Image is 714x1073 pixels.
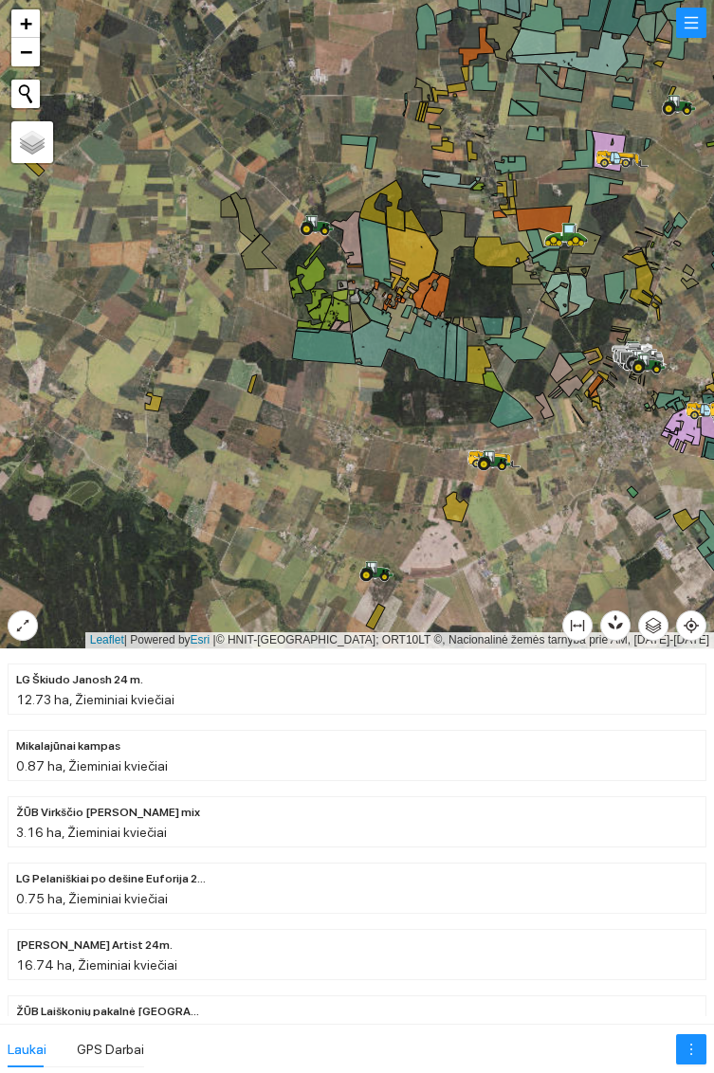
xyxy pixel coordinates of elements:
button: menu [676,8,706,38]
div: | Powered by © HNIT-[GEOGRAPHIC_DATA]; ORT10LT ©, Nacionalinė žemės tarnyba prie AM, [DATE]-[DATE] [85,632,714,648]
a: Zoom out [11,38,40,66]
span: 3.16 ha, Žieminiai kviečiai [16,825,167,840]
button: column-width [562,610,593,641]
span: 0.87 ha, Žieminiai kviečiai [16,758,168,773]
span: more [677,1042,705,1057]
span: column-width [563,618,592,633]
span: + [20,11,32,35]
span: Mikalajūnai kampas [16,737,120,755]
a: Layers [11,121,53,163]
span: ŽŪB Kriščiūno Artist 24m. [16,937,173,955]
span: ŽŪB Virkščio Veselkiškiai mix [16,804,200,822]
div: GPS Darbai [77,1039,144,1060]
button: Initiate a new search [11,80,40,108]
button: expand-alt [8,610,38,641]
span: 12.73 ha, Žieminiai kviečiai [16,692,174,707]
span: | [213,633,216,646]
button: more [676,1034,706,1064]
span: ŽŪB Laiškonių pakalnė Auckland 24m. [16,1003,206,1021]
button: aim [676,610,706,641]
span: expand-alt [9,618,37,633]
span: 16.74 ha, Žieminiai kviečiai [16,957,177,973]
a: Leaflet [90,633,124,646]
a: Esri [191,633,211,646]
div: Laukai [8,1039,46,1060]
span: − [20,40,32,64]
span: LG Škiudo Janosh 24 m. [16,671,143,689]
a: Zoom in [11,9,40,38]
span: 0.75 ha, Žieminiai kviečiai [16,891,168,906]
span: aim [677,618,705,633]
span: LG Pelaniškiai po dešine Euforija 24m. [16,870,206,888]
